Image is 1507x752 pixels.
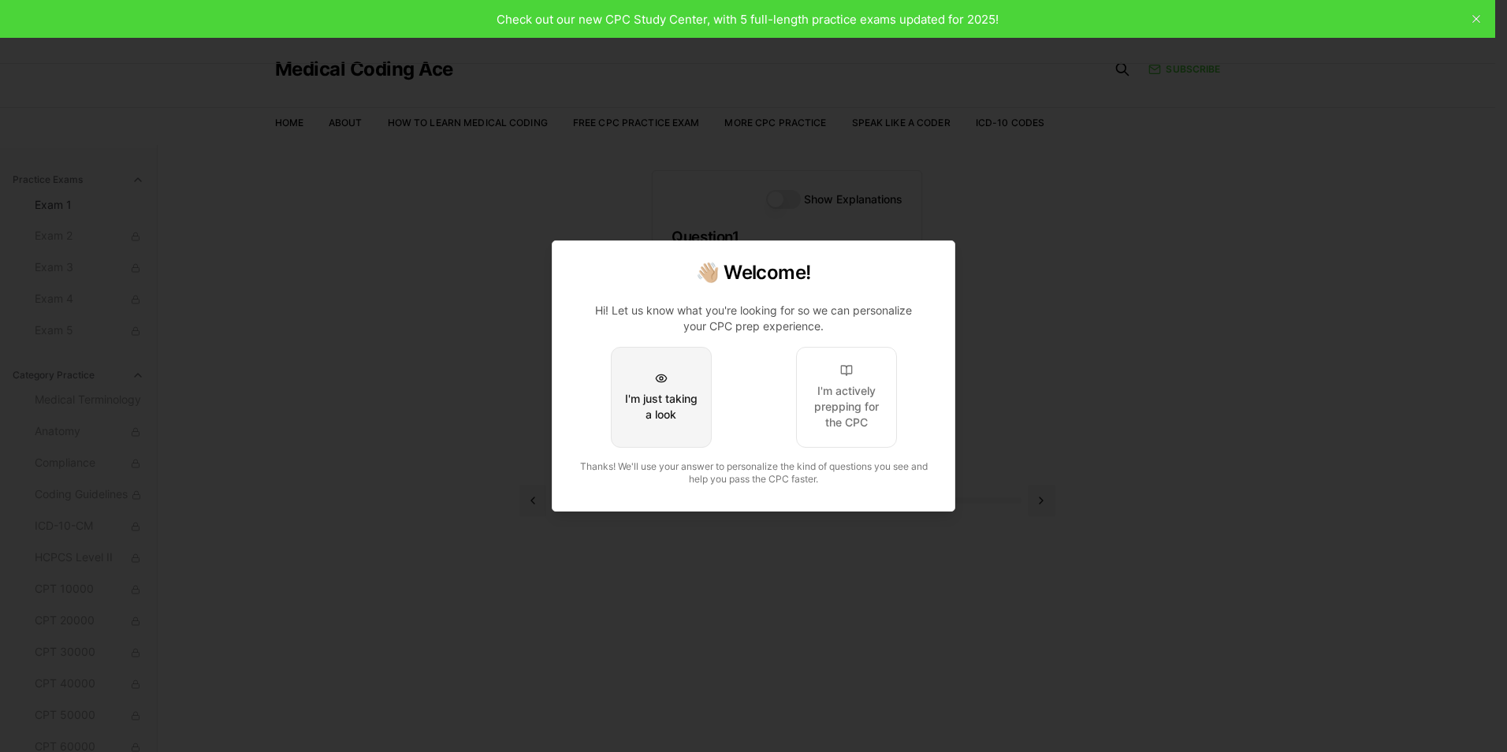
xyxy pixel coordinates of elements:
h2: 👋🏼 Welcome! [571,260,936,285]
div: I'm just taking a look [624,391,698,423]
button: I'm actively prepping for the CPC [796,347,897,448]
span: Thanks! We'll use your answer to personalize the kind of questions you see and help you pass the ... [580,460,928,485]
div: I'm actively prepping for the CPC [809,383,884,430]
button: I'm just taking a look [611,347,712,448]
p: Hi! Let us know what you're looking for so we can personalize your CPC prep experience. [584,303,923,334]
